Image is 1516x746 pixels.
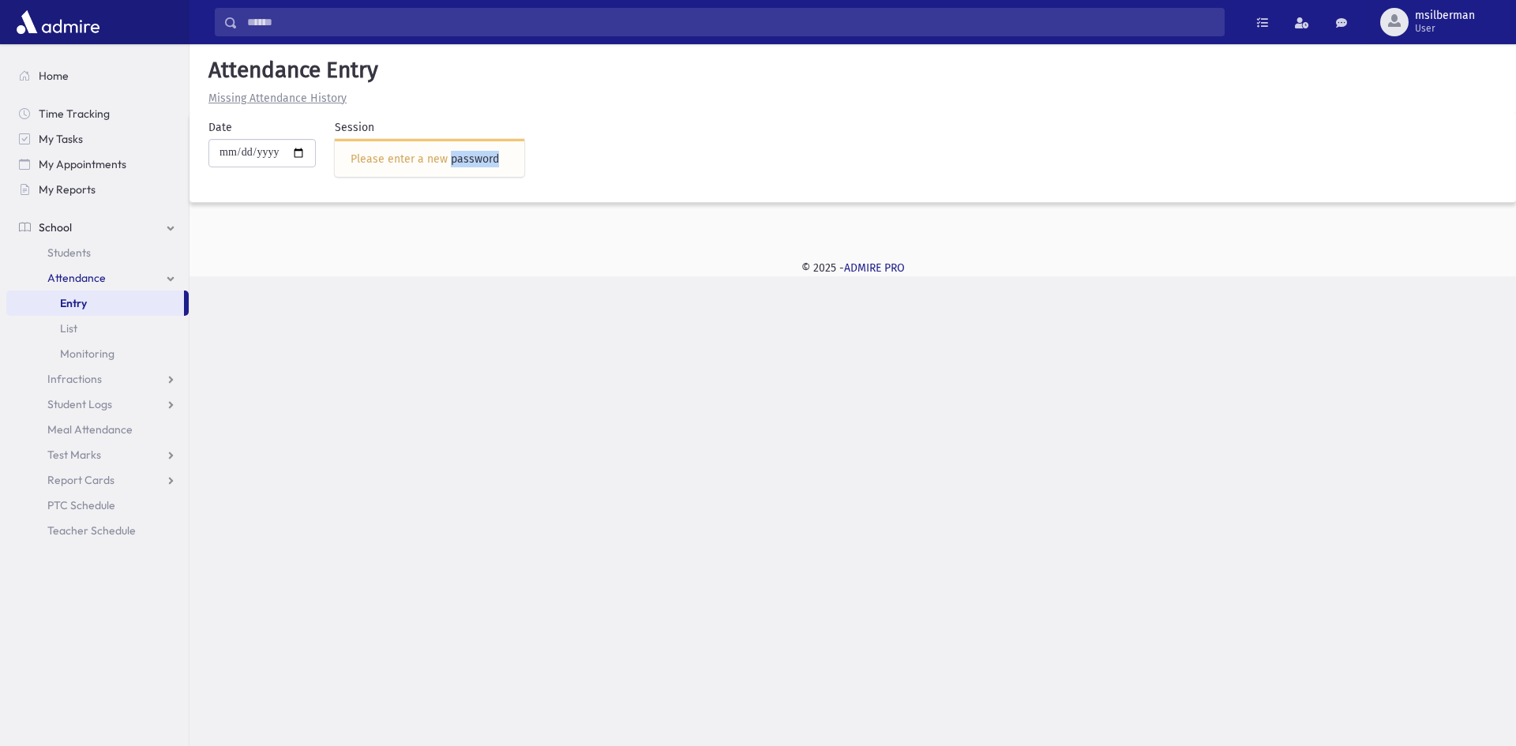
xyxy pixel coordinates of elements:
[208,119,232,136] label: Date
[6,392,189,417] a: Student Logs
[47,422,133,437] span: Meal Attendance
[6,442,189,467] a: Test Marks
[60,321,77,336] span: List
[1415,9,1475,22] span: msilberman
[6,316,189,341] a: List
[47,271,106,285] span: Attendance
[6,417,189,442] a: Meal Attendance
[47,498,115,512] span: PTC Schedule
[47,448,101,462] span: Test Marks
[6,467,189,493] a: Report Cards
[208,92,347,105] u: Missing Attendance History
[6,177,189,202] a: My Reports
[844,261,905,275] a: ADMIRE PRO
[39,182,96,197] span: My Reports
[6,126,189,152] a: My Tasks
[6,101,189,126] a: Time Tracking
[6,291,184,316] a: Entry
[6,265,189,291] a: Attendance
[215,260,1491,276] div: © 2025 -
[60,296,87,310] span: Entry
[1415,22,1475,35] span: User
[6,518,189,543] a: Teacher Schedule
[39,69,69,83] span: Home
[39,132,83,146] span: My Tasks
[6,366,189,392] a: Infractions
[39,220,72,234] span: School
[6,215,189,240] a: School
[47,397,112,411] span: Student Logs
[47,523,136,538] span: Teacher Schedule
[351,151,508,167] div: Please enter a new password
[39,107,110,121] span: Time Tracking
[47,372,102,386] span: Infractions
[47,473,114,487] span: Report Cards
[335,119,374,136] label: Session
[6,341,189,366] a: Monitoring
[202,57,1503,84] h5: Attendance Entry
[13,6,103,38] img: AdmirePro
[6,493,189,518] a: PTC Schedule
[6,63,189,88] a: Home
[238,8,1224,36] input: Search
[39,157,126,171] span: My Appointments
[202,92,347,105] a: Missing Attendance History
[6,152,189,177] a: My Appointments
[60,347,114,361] span: Monitoring
[47,246,91,260] span: Students
[6,240,189,265] a: Students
